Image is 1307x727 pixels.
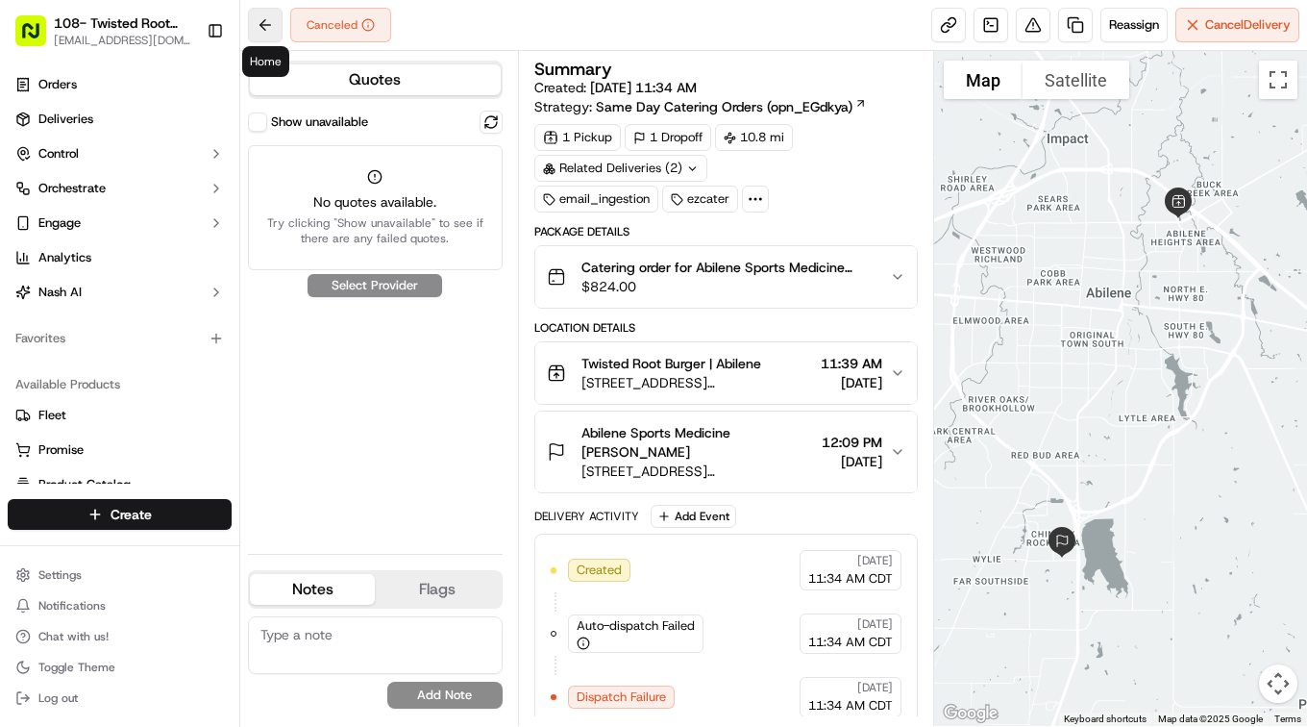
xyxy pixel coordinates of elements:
button: Show street map [944,61,1023,99]
div: Related Deliveries (2) [534,155,707,182]
div: email_ingestion [534,186,658,213]
button: Map camera controls [1259,664,1297,703]
span: Dispatch Failure [577,689,666,706]
div: 💻 [162,281,178,296]
span: [DATE] [821,373,882,392]
span: Twisted Root Burger | Abilene [581,354,761,373]
span: [DATE] [822,452,882,471]
span: Settings [38,567,82,583]
div: Home [242,46,289,77]
button: Settings [8,562,232,589]
span: Orders [38,76,77,93]
button: Reassign [1100,8,1168,42]
span: Fleet [38,407,66,424]
button: Chat with us! [8,623,232,650]
a: Analytics [8,242,232,273]
button: Orchestrate [8,173,232,204]
div: 10.8 mi [715,124,793,151]
button: Abilene Sports Medicine [PERSON_NAME][STREET_ADDRESS][PERSON_NAME]12:09 PM[DATE] [535,412,917,492]
span: Create [111,505,152,524]
div: ezcater [662,186,738,213]
span: Product Catalog [38,476,131,493]
span: 11:34 AM CDT [808,634,893,651]
a: Open this area in Google Maps (opens a new window) [939,701,1002,726]
span: Log out [38,690,78,706]
p: Welcome 👋 [19,77,350,108]
div: Location Details [534,320,918,336]
span: Nash AI [38,284,82,301]
span: Chat with us! [38,629,109,644]
div: Start new chat [65,184,315,203]
span: 12:09 PM [822,433,882,452]
span: [STREET_ADDRESS][PERSON_NAME] [581,373,813,392]
span: Analytics [38,249,91,266]
input: Got a question? Start typing here... [50,124,346,144]
button: Promise [8,435,232,465]
img: 1736555255976-a54dd68f-1ca7-489b-9aae-adbdc363a1c4 [19,184,54,218]
button: [EMAIL_ADDRESS][DOMAIN_NAME] [54,33,191,48]
div: Strategy: [534,97,867,116]
span: Map data ©2025 Google [1158,714,1263,724]
span: Knowledge Base [38,279,147,298]
button: Create [8,499,232,530]
span: Created: [534,78,697,97]
a: Same Day Catering Orders (opn_EGdkya) [596,97,867,116]
a: Promise [15,441,224,459]
span: Deliveries [38,111,93,128]
span: 11:34 AM CDT [808,697,893,714]
span: [DATE] [857,680,893,695]
span: Cancel Delivery [1205,16,1291,34]
div: Package Details [534,224,918,239]
button: Fleet [8,400,232,431]
span: [STREET_ADDRESS][PERSON_NAME] [581,462,814,481]
span: Created [577,562,622,579]
a: Deliveries [8,104,232,135]
button: Toggle fullscreen view [1259,61,1297,99]
button: Canceled [290,8,391,42]
button: 108- Twisted Root Burger - Abilene[EMAIL_ADDRESS][DOMAIN_NAME] [8,8,199,54]
span: [DATE] 11:34 AM [590,79,697,96]
button: Catering order for Abilene Sports Medicine including tableware, 2 packages with Fried Ride Sample... [535,246,917,308]
span: Pylon [191,326,233,340]
span: Orchestrate [38,180,106,197]
a: Terms (opens in new tab) [1274,714,1301,724]
span: API Documentation [182,279,308,298]
div: 📗 [19,281,35,296]
button: Engage [8,208,232,238]
a: Orders [8,69,232,100]
span: Engage [38,214,81,232]
span: [DATE] [857,616,893,632]
a: 📗Knowledge Base [12,271,155,306]
button: Notifications [8,592,232,619]
span: 11:34 AM CDT [808,570,893,588]
div: Available Products [8,369,232,400]
span: No quotes available. [260,192,490,212]
button: Start new chat [327,189,350,213]
button: Quotes [250,64,501,95]
button: Toggle Theme [8,654,232,681]
label: Show unavailable [271,113,368,131]
span: Abilene Sports Medicine [PERSON_NAME] [581,423,814,462]
button: Flags [375,574,500,605]
h3: Summary [534,61,612,78]
div: 1 Dropoff [625,124,711,151]
button: Keyboard shortcuts [1064,713,1147,726]
div: We're available if you need us! [65,203,243,218]
span: Control [38,145,79,163]
a: Fleet [15,407,224,424]
span: Promise [38,441,84,459]
div: Delivery Activity [534,509,639,524]
button: Twisted Root Burger | Abilene[STREET_ADDRESS][PERSON_NAME]11:39 AM[DATE] [535,342,917,404]
span: Reassign [1109,16,1159,34]
img: Nash [19,19,58,58]
button: Notes [250,574,375,605]
button: 108- Twisted Root Burger - Abilene [54,13,191,33]
img: Google [939,701,1002,726]
button: Control [8,138,232,169]
span: Try clicking "Show unavailable" to see if there are any failed quotes. [260,215,490,246]
a: 💻API Documentation [155,271,316,306]
button: Product Catalog [8,469,232,500]
span: 11:39 AM [821,354,882,373]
